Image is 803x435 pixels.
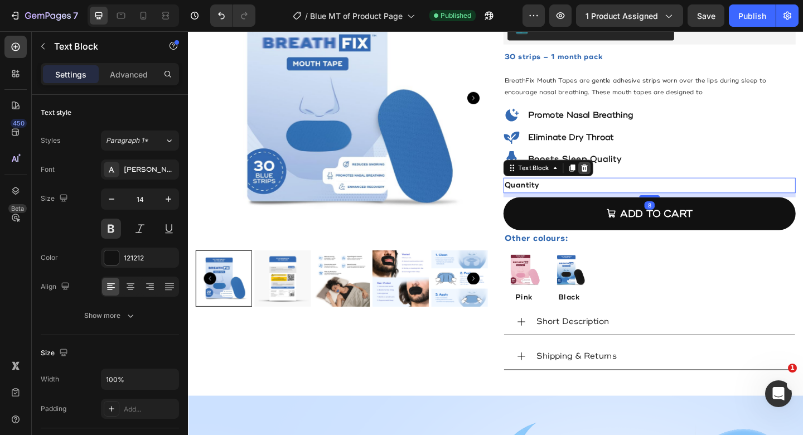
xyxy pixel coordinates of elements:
[106,136,148,146] span: Paragraph 1*
[402,282,427,296] p: Black
[124,253,176,263] div: 121212
[344,217,660,234] p: Other colours:
[8,204,27,213] div: Beta
[110,69,148,80] p: Advanced
[304,263,317,276] button: Carousel Next Arrow
[84,310,136,321] div: Show more
[353,282,378,296] p: Pink
[343,181,661,217] button: Add to cart
[392,238,437,282] img: HMT-1.jpg
[697,11,715,21] span: Save
[11,119,27,128] div: 450
[41,136,60,146] div: Styles
[788,364,797,373] span: 1
[729,4,776,27] button: Publish
[73,9,78,22] p: 7
[688,4,724,27] button: Save
[41,108,71,118] div: Text style
[343,238,388,282] img: 51SLzsepseL._SL1080.jpg
[124,404,176,414] div: Add...
[357,144,395,154] div: Text Block
[41,374,59,384] div: Width
[379,308,458,324] p: Short Description
[305,10,308,22] span: /
[470,192,549,206] div: Add to cart
[41,404,66,414] div: Padding
[210,4,255,27] div: Undo/Redo
[765,380,792,407] iframe: Intercom live chat
[370,86,484,97] strong: Promote Nasal Breathing
[344,50,629,71] span: BreathFix Mouth Tapes are gentle adhesive strips worn over the lips during sleep to encourage nas...
[344,23,451,33] strong: 30 strips – 1 month pack
[343,159,661,176] div: Quantity
[379,346,466,362] p: Shipping & Returns
[41,165,55,175] div: Font
[54,40,149,53] p: Text Block
[738,10,766,22] div: Publish
[304,66,317,80] button: Carousel Next Arrow
[41,191,70,206] div: Size
[41,306,179,326] button: Show more
[55,69,86,80] p: Settings
[441,11,471,21] span: Published
[41,279,72,294] div: Align
[310,10,403,22] span: Blue MT of Product Page
[4,4,83,27] button: 7
[188,31,803,435] iframe: Design area
[17,263,31,276] button: Carousel Back Arrow
[101,369,178,389] input: Auto
[576,4,683,27] button: 1 product assigned
[101,130,179,151] button: Paragraph 1*
[586,10,658,22] span: 1 product assigned
[41,346,70,361] div: Size
[41,253,58,263] div: Color
[124,165,176,175] div: [PERSON_NAME] Grotesk Medium
[370,134,472,145] strong: Boosts Sleep Quality
[496,185,507,194] div: 8
[370,110,463,121] strong: Eliminate Dry Throat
